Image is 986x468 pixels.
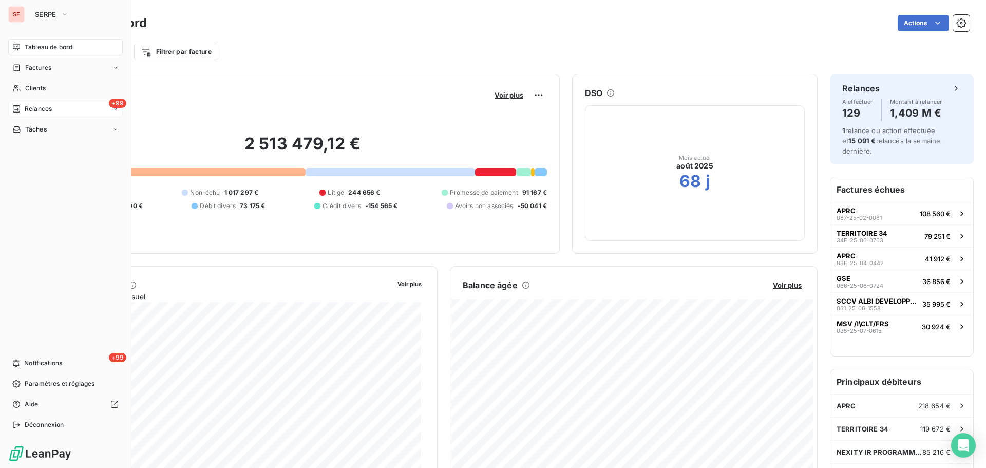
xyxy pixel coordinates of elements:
[25,400,39,409] span: Aide
[837,229,887,237] span: TERRITOIRE 34
[200,201,236,211] span: Débit divers
[830,247,973,270] button: APRC83E-25-04-044241 912 €
[518,201,547,211] span: -50 041 €
[190,188,220,197] span: Non-échu
[35,10,56,18] span: SERPE
[924,232,951,240] span: 79 251 €
[109,99,126,108] span: +99
[951,433,976,458] div: Open Intercom Messenger
[837,237,883,244] span: 34E-25-06-0763
[679,171,701,192] h2: 68
[397,280,422,288] span: Voir plus
[365,201,398,211] span: -154 565 €
[830,224,973,247] button: TERRITOIRE 3434E-25-06-076379 251 €
[8,80,123,97] a: Clients
[925,255,951,263] span: 41 912 €
[25,420,64,429] span: Déconnexion
[323,201,361,211] span: Crédit divers
[679,155,711,161] span: Mois actuel
[842,105,873,121] h4: 129
[25,63,51,72] span: Factures
[920,210,951,218] span: 108 560 €
[463,279,518,291] h6: Balance âgée
[837,305,881,311] span: 031-25-06-1558
[455,201,514,211] span: Avoirs non associés
[8,376,123,392] a: Paramètres et réglages
[394,279,425,288] button: Voir plus
[918,402,951,410] span: 218 654 €
[25,84,46,93] span: Clients
[837,320,889,328] span: MSV /!\CLT/FRS
[848,137,876,145] span: 15 091 €
[922,448,951,456] span: 85 216 €
[8,60,123,76] a: Factures
[837,425,888,433] span: TERRITOIRE 34
[890,99,942,105] span: Montant à relancer
[837,274,850,283] span: GSE
[842,82,880,95] h6: Relances
[922,300,951,308] span: 35 995 €
[830,202,973,224] button: APRC087-25-02-0081108 560 €
[8,121,123,138] a: Tâches
[109,353,126,362] span: +99
[837,252,856,260] span: APRC
[770,280,805,290] button: Voir plus
[830,292,973,315] button: SCCV ALBI DEVELOPPEMENT031-25-06-155835 995 €
[773,281,802,289] span: Voir plus
[920,425,951,433] span: 119 672 €
[224,188,259,197] span: 1 017 297 €
[240,201,265,211] span: 73 175 €
[837,402,856,410] span: APRC
[8,39,123,55] a: Tableau de bord
[450,188,518,197] span: Promesse de paiement
[842,126,940,155] span: relance ou action effectuée et relancés la semaine dernière.
[922,277,951,286] span: 36 856 €
[706,171,710,192] h2: j
[25,43,72,52] span: Tableau de bord
[837,260,884,266] span: 83E-25-04-0442
[842,126,845,135] span: 1
[837,297,918,305] span: SCCV ALBI DEVELOPPEMENT
[837,215,882,221] span: 087-25-02-0081
[830,177,973,202] h6: Factures échues
[830,369,973,394] h6: Principaux débiteurs
[830,315,973,338] button: MSV /!\CLT/FRS035-25-07-061530 924 €
[837,328,882,334] span: 035-25-07-0615
[328,188,344,197] span: Litige
[837,207,856,215] span: APRC
[676,161,713,171] span: août 2025
[25,379,94,388] span: Paramètres et réglages
[8,396,123,413] a: Aide
[25,125,47,134] span: Tâches
[837,448,922,456] span: NEXITY IR PROGRAMMES GFI
[8,101,123,117] a: +99Relances
[491,90,526,100] button: Voir plus
[585,87,602,99] h6: DSO
[837,283,883,289] span: 066-25-06-0724
[8,445,72,462] img: Logo LeanPay
[25,104,52,114] span: Relances
[495,91,523,99] span: Voir plus
[922,323,951,331] span: 30 924 €
[348,188,380,197] span: 244 656 €
[522,188,547,197] span: 91 167 €
[830,270,973,292] button: GSE066-25-06-072436 856 €
[134,44,218,60] button: Filtrer par facture
[58,134,547,164] h2: 2 513 479,12 €
[890,105,942,121] h4: 1,409 M €
[8,6,25,23] div: SE
[24,359,62,368] span: Notifications
[842,99,873,105] span: À effectuer
[58,291,390,302] span: Chiffre d'affaires mensuel
[898,15,949,31] button: Actions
